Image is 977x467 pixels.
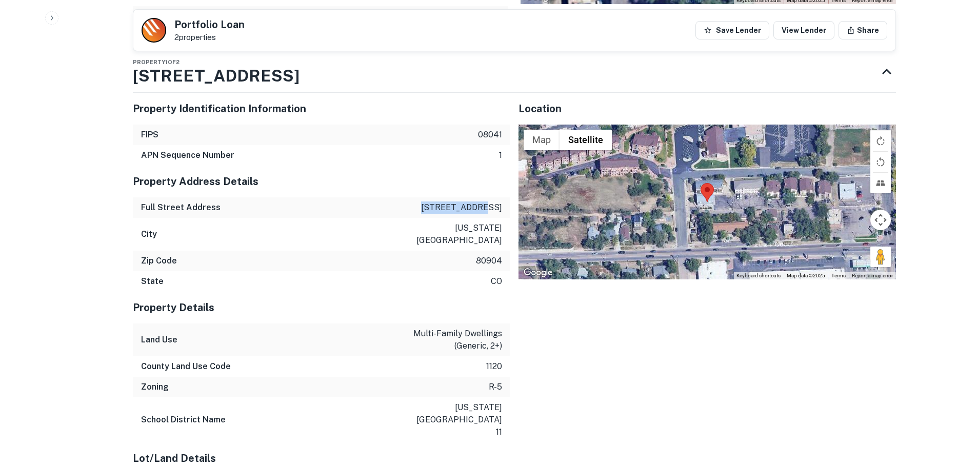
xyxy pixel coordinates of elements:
[141,149,234,161] h6: APN Sequence Number
[486,360,502,373] p: 1120
[773,21,834,39] a: View Lender
[787,273,825,278] span: Map data ©2025
[870,247,891,267] button: Drag Pegman onto the map to open Street View
[141,275,164,288] h6: State
[736,272,781,279] button: Keyboard shortcuts
[499,149,502,161] p: 1
[519,101,896,116] h5: Location
[410,401,502,438] p: [US_STATE][GEOGRAPHIC_DATA] 11
[174,19,245,30] h5: Portfolio Loan
[141,381,169,393] h6: Zoning
[174,33,245,42] p: 2 properties
[870,130,891,150] button: Toggle fullscreen view
[133,300,510,315] h5: Property Details
[141,201,221,214] h6: Full Street Address
[476,255,502,267] p: 80904
[133,174,510,189] h5: Property Address Details
[478,129,502,141] p: 08041
[141,255,177,267] h6: Zip Code
[521,266,555,279] a: Open this area in Google Maps (opens a new window)
[133,451,510,466] h5: Lot/Land Details
[491,275,502,288] p: co
[421,201,502,214] p: [STREET_ADDRESS]
[141,129,158,141] h6: FIPS
[141,414,226,426] h6: School District Name
[560,130,612,150] button: Show satellite imagery
[524,130,560,150] button: Show street map
[521,266,555,279] img: Google
[852,273,893,278] a: Report a map error
[870,173,891,193] button: Tilt map
[870,152,891,172] button: Rotate map counterclockwise
[831,273,846,278] a: Terms (opens in new tab)
[839,21,887,39] button: Share
[141,228,157,240] h6: City
[695,21,769,39] button: Save Lender
[133,51,896,92] div: Property1of2[STREET_ADDRESS]
[133,64,300,88] h3: [STREET_ADDRESS]
[410,222,502,247] p: [US_STATE][GEOGRAPHIC_DATA]
[141,360,231,373] h6: County Land Use Code
[926,385,977,434] iframe: Chat Widget
[410,328,502,352] p: multi-family dwellings (generic, 2+)
[141,334,177,346] h6: Land Use
[133,101,510,116] h5: Property Identification Information
[870,131,891,151] button: Rotate map clockwise
[489,381,502,393] p: r-5
[133,59,180,65] span: Property 1 of 2
[870,210,891,230] button: Map camera controls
